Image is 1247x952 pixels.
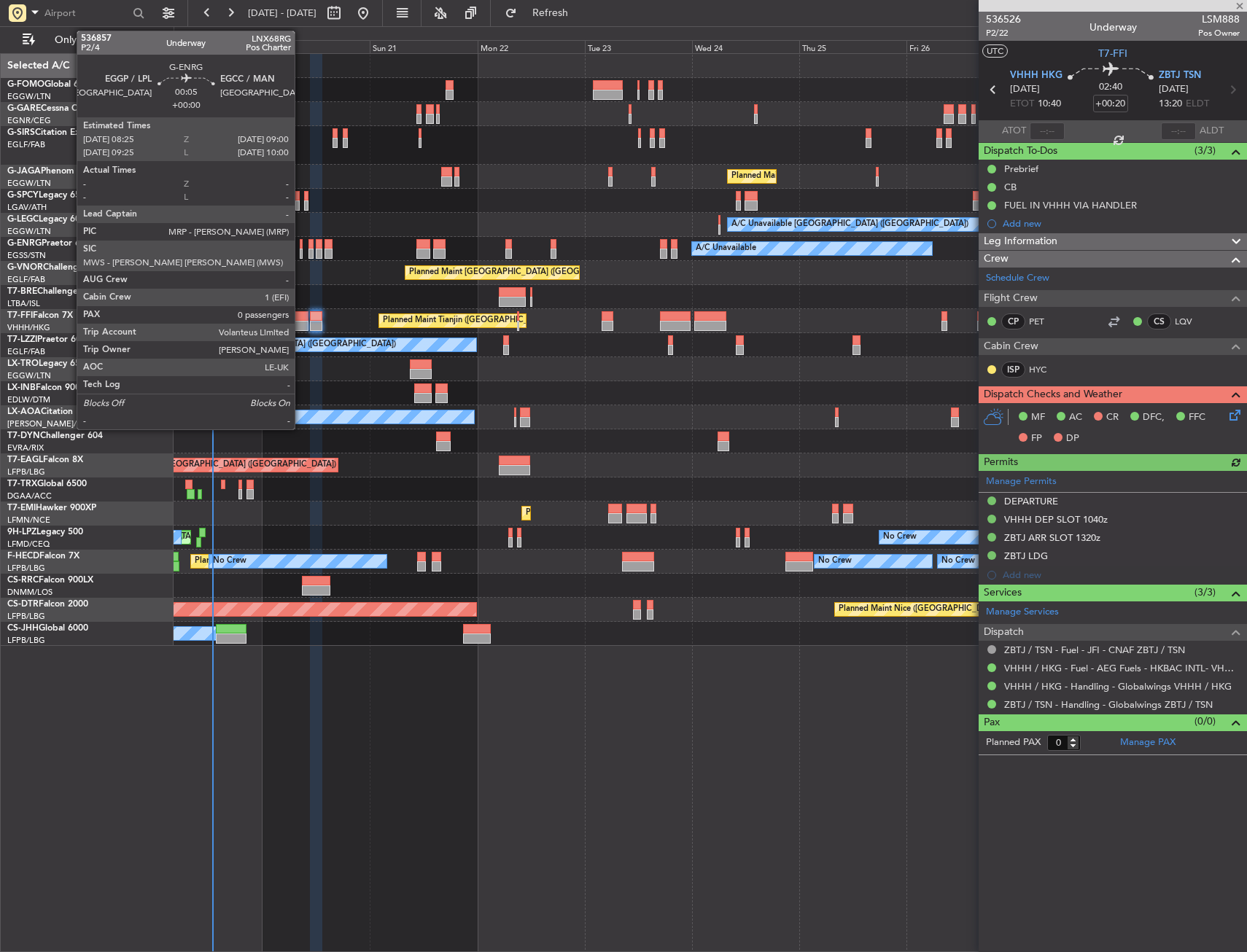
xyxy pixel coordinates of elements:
[38,35,154,45] span: Only With Activity
[1002,124,1026,138] span: ATOT
[799,40,906,53] div: Thu 25
[195,550,424,572] div: Planned Maint [GEOGRAPHIC_DATA] ([GEOGRAPHIC_DATA])
[7,456,83,464] a: T7-EAGLFalcon 8X
[7,191,39,200] span: G-SPCY
[1175,315,1208,328] a: LQV
[984,714,1000,731] span: Pax
[1189,410,1205,425] span: FFC
[7,128,91,137] a: G-SIRSCitation Excel
[7,359,39,368] span: LX-TRO
[1159,97,1182,112] span: 13:20
[7,322,50,333] a: VHHH/HKG
[1031,410,1045,425] span: MF
[1003,217,1240,230] div: Add new
[984,251,1009,268] span: Crew
[7,215,85,224] a: G-LEGCLegacy 600
[1038,97,1061,112] span: 10:40
[696,238,756,260] div: A/C Unavailable
[7,480,87,488] a: T7-TRXGlobal 6500
[1004,698,1213,711] a: ZBTJ / TSN - Handling - Globalwings ZBTJ / TSN
[7,91,51,102] a: EGGW/LTN
[7,239,42,248] span: G-ENRG
[1198,12,1240,27] span: LSM888
[1010,82,1040,97] span: [DATE]
[7,624,88,633] a: CS-JHHGlobal 6000
[984,624,1024,641] span: Dispatch
[585,40,692,53] div: Tue 23
[1031,432,1042,446] span: FP
[1010,69,1063,83] span: VHHH HKG
[1010,97,1034,112] span: ETOT
[7,383,36,392] span: LX-INB
[7,80,44,89] span: G-FOMO
[7,635,45,646] a: LFPB/LBG
[7,167,41,176] span: G-JAGA
[984,290,1038,307] span: Flight Crew
[7,467,45,477] a: LFPB/LBG
[1194,585,1216,600] span: (3/3)
[1194,714,1216,729] span: (0/0)
[1004,680,1232,692] a: VHHH / HKG - Handling - Globalwings VHHH / HKG
[1099,80,1122,95] span: 02:40
[1200,124,1224,138] span: ALDT
[7,552,79,561] a: F-HECDFalcon 7X
[159,214,220,235] div: A/C Unavailable
[7,104,128,113] a: G-GARECessna Citation XLS+
[1194,143,1216,158] span: (3/3)
[883,526,917,548] div: No Crew
[1004,163,1038,175] div: Prebrief
[1089,20,1137,35] div: Underway
[7,115,51,126] a: EGNR/CEG
[7,528,36,537] span: 9H-LPZ
[839,598,1001,620] div: Planned Maint Nice ([GEOGRAPHIC_DATA])
[370,40,477,53] div: Sun 21
[7,104,41,113] span: G-GARE
[96,454,336,476] div: Unplanned Maint [GEOGRAPHIC_DATA] ([GEOGRAPHIC_DATA])
[1147,313,1171,329] div: CS
[7,139,45,150] a: EGLF/FAB
[984,143,1057,160] span: Dispatch To-Dos
[984,233,1057,250] span: Leg Information
[7,311,73,320] a: T7-FFIFalcon 7X
[7,563,45,574] a: LFPB/LBG
[1198,27,1240,39] span: Pos Owner
[7,407,112,416] a: LX-AOACitation Mustang
[7,480,37,488] span: T7-TRX
[984,338,1038,355] span: Cabin Crew
[731,214,968,235] div: A/C Unavailable [GEOGRAPHIC_DATA] ([GEOGRAPHIC_DATA])
[498,1,586,25] button: Refresh
[7,263,106,272] a: G-VNORChallenger 650
[818,550,852,572] div: No Crew
[7,202,47,213] a: LGAV/ATH
[1159,69,1201,83] span: ZBTJ TSN
[1143,410,1165,425] span: DFC,
[906,40,1014,53] div: Fri 26
[7,274,45,285] a: EGLF/FAB
[7,383,123,392] a: LX-INBFalcon 900EX EASy II
[7,504,36,512] span: T7-EMI
[7,80,94,89] a: G-FOMOGlobal 6000
[16,28,158,52] button: Only With Activity
[44,2,128,24] input: Airport
[731,165,961,187] div: Planned Maint [GEOGRAPHIC_DATA] ([GEOGRAPHIC_DATA])
[478,40,585,53] div: Mon 22
[409,262,639,284] div: Planned Maint [GEOGRAPHIC_DATA] ([GEOGRAPHIC_DATA])
[7,335,37,344] span: T7-LZZI
[1001,313,1025,329] div: CP
[986,271,1049,286] a: Schedule Crew
[692,40,799,53] div: Wed 24
[986,605,1059,620] a: Manage Services
[263,40,370,53] div: Sat 20
[520,8,581,18] span: Refresh
[984,386,1122,403] span: Dispatch Checks and Weather
[7,600,88,609] a: CS-DTRFalcon 2000
[248,7,316,20] span: [DATE] - [DATE]
[1001,362,1025,378] div: ISP
[1066,432,1079,446] span: DP
[213,550,246,572] div: No Crew
[7,552,39,561] span: F-HECD
[7,576,93,585] a: CS-RRCFalcon 900LX
[7,407,41,416] span: LX-AOA
[7,539,50,550] a: LFMD/CEQ
[7,491,52,502] a: DGAA/ACC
